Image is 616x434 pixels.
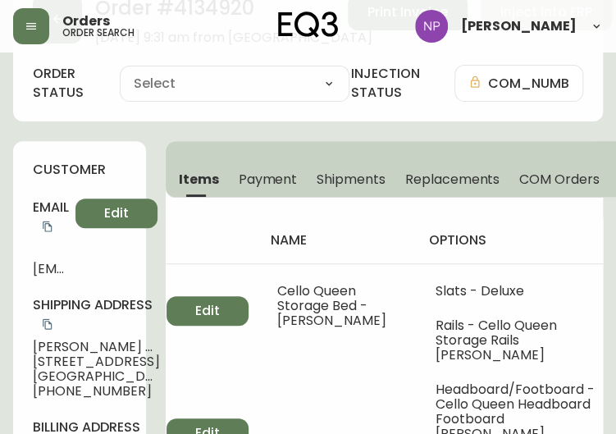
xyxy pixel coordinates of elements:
[278,11,339,38] img: logo
[435,284,603,299] li: Slats - Deluxe
[33,340,160,354] span: [PERSON_NAME] Gray
[185,284,238,336] img: 31135-48-400-1-ckbwhrfvq104v01666nnrc3ph.jpg
[104,204,129,222] span: Edit
[33,262,69,276] span: [EMAIL_ADDRESS][DOMAIN_NAME]
[167,296,249,326] button: Edit
[39,218,56,235] button: copy
[33,369,160,384] span: [GEOGRAPHIC_DATA] , ON , M5A 0G4 , CA
[39,316,56,332] button: copy
[33,65,94,102] label: order status
[33,296,160,333] h4: Shipping Address
[461,20,577,33] span: [PERSON_NAME]
[317,171,386,188] span: Shipments
[351,65,428,102] h4: injection status
[33,161,126,179] h4: customer
[435,318,603,363] li: Rails - Cello Queen Storage Rails [PERSON_NAME]
[415,10,448,43] img: 50f1e64a3f95c89b5c5247455825f96f
[519,171,600,188] span: COM Orders
[33,354,160,369] span: [STREET_ADDRESS]
[179,171,219,188] span: Items
[62,15,110,28] span: Orders
[405,171,500,188] span: Replacements
[239,171,298,188] span: Payment
[33,384,160,399] span: [PHONE_NUMBER]
[75,199,157,228] button: Edit
[62,28,135,38] h5: order search
[271,231,403,249] h4: name
[195,302,220,320] span: Edit
[428,231,609,249] h4: options
[33,199,69,235] h4: Email
[277,281,386,330] span: Cello Queen Storage Bed - [PERSON_NAME]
